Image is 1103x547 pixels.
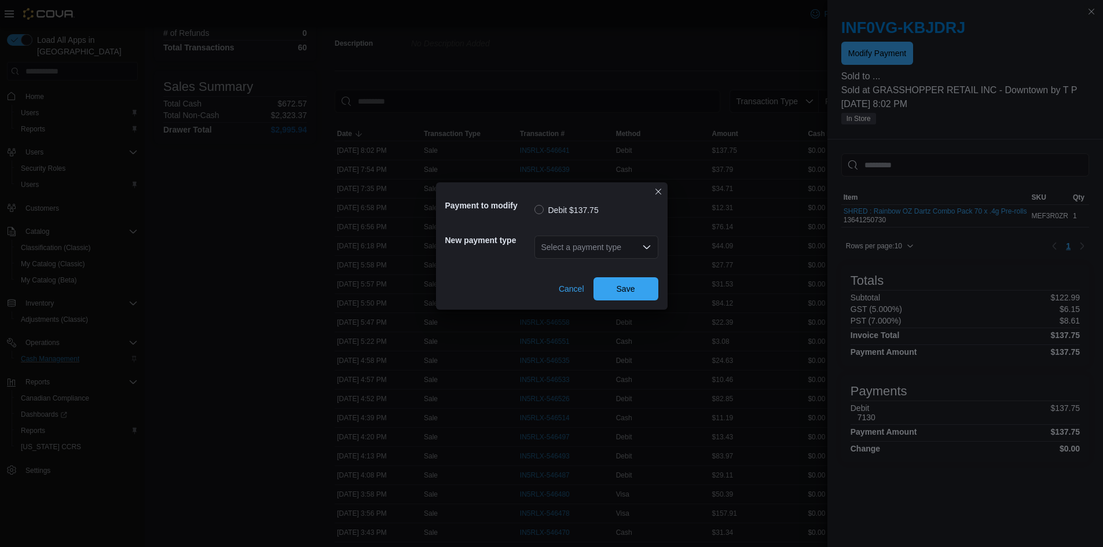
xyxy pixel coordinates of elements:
label: Debit $137.75 [534,203,599,217]
h5: Payment to modify [445,194,532,217]
span: Save [617,283,635,295]
button: Save [593,277,658,300]
h5: New payment type [445,229,532,252]
button: Closes this modal window [651,185,665,199]
button: Cancel [554,277,589,300]
span: Cancel [559,283,584,295]
button: Open list of options [642,243,651,252]
input: Accessible screen reader label [541,240,543,254]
